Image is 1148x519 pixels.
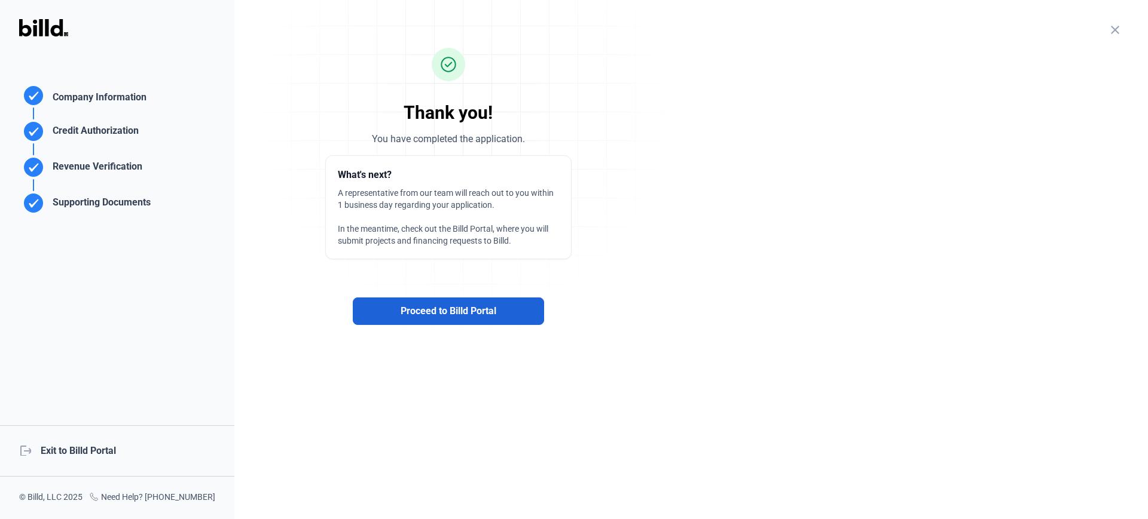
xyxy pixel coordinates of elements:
[89,491,215,505] div: Need Help? [PHONE_NUMBER]
[48,195,151,215] div: Supporting Documents
[338,187,559,211] div: A representative from our team will reach out to you within 1 business day regarding your applica...
[254,132,643,146] div: You have completed the application.
[19,19,68,36] img: Billd Logo
[19,491,83,505] div: © Billd, LLC 2025
[353,297,544,325] button: Proceed to Billd Portal
[48,124,139,143] div: Credit Authorization
[1108,23,1122,37] mat-icon: close
[19,444,31,456] mat-icon: logout
[401,304,496,318] span: Proceed to Billd Portal
[48,90,146,108] div: Company Information
[338,169,392,180] span: What's next?
[48,159,142,179] div: Revenue Verification
[338,223,559,247] div: In the meantime, check out the Billd Portal, where you will submit projects and financing request...
[254,48,643,124] div: Thank you!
